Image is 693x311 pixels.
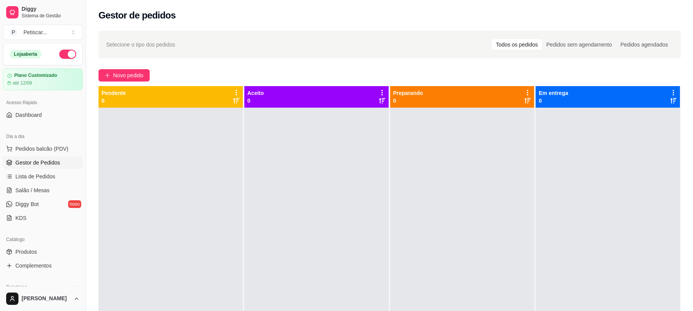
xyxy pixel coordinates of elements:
[3,170,83,183] a: Lista de Pedidos
[616,39,672,50] div: Pedidos agendados
[15,145,68,153] span: Pedidos balcão (PDV)
[3,25,83,40] button: Select a team
[3,96,83,109] div: Acesso Rápido
[247,97,264,105] p: 0
[3,198,83,210] a: Diggy Botnovo
[3,289,83,308] button: [PERSON_NAME]
[6,284,27,290] span: Relatórios
[106,40,175,49] span: Selecione o tipo dos pedidos
[3,233,83,246] div: Catálogo
[15,200,39,208] span: Diggy Bot
[113,71,144,80] span: Novo pedido
[539,89,568,97] p: Em entrega
[15,262,52,269] span: Complementos
[247,89,264,97] p: Aceito
[542,39,616,50] div: Pedidos sem agendamento
[3,143,83,155] button: Pedidos balcão (PDV)
[3,246,83,258] a: Produtos
[539,97,568,105] p: 0
[99,69,150,81] button: Novo pedido
[3,184,83,196] a: Salão / Mesas
[102,89,126,97] p: Pendente
[393,89,423,97] p: Preparando
[3,156,83,169] a: Gestor de Pedidos
[102,97,126,105] p: 0
[10,50,42,58] div: Loja aberta
[3,259,83,272] a: Complementos
[3,68,83,90] a: Plano Customizadoaté 12/09
[15,214,27,222] span: KDS
[15,186,50,194] span: Salão / Mesas
[15,159,60,166] span: Gestor de Pedidos
[15,111,42,119] span: Dashboard
[14,73,57,78] article: Plano Customizado
[3,3,83,22] a: DiggySistema de Gestão
[23,28,47,36] div: Petiscar ...
[59,50,76,59] button: Alterar Status
[22,6,80,13] span: Diggy
[3,109,83,121] a: Dashboard
[99,9,176,22] h2: Gestor de pedidos
[3,130,83,143] div: Dia a dia
[3,212,83,224] a: KDS
[492,39,542,50] div: Todos os pedidos
[22,13,80,19] span: Sistema de Gestão
[15,173,55,180] span: Lista de Pedidos
[105,73,110,78] span: plus
[15,248,37,256] span: Produtos
[22,295,70,302] span: [PERSON_NAME]
[393,97,423,105] p: 0
[13,80,32,86] article: até 12/09
[10,28,17,36] span: P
